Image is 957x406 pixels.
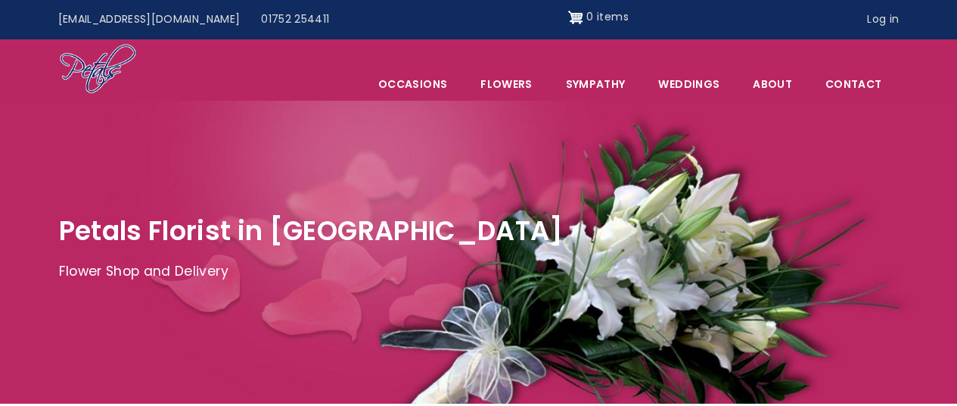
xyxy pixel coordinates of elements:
p: Flower Shop and Delivery [59,261,899,283]
span: Weddings [642,68,735,100]
a: Contact [809,68,897,100]
a: Flowers [465,68,548,100]
a: About [737,68,808,100]
a: [EMAIL_ADDRESS][DOMAIN_NAME] [48,5,251,34]
a: Log in [856,5,909,34]
a: 01752 254411 [250,5,340,34]
a: Shopping cart 0 items [568,5,629,30]
span: 0 items [586,9,628,24]
span: Occasions [362,68,463,100]
span: Petals Florist in [GEOGRAPHIC_DATA] [59,212,564,249]
img: Home [59,43,137,96]
img: Shopping cart [568,5,583,30]
a: Sympathy [550,68,642,100]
